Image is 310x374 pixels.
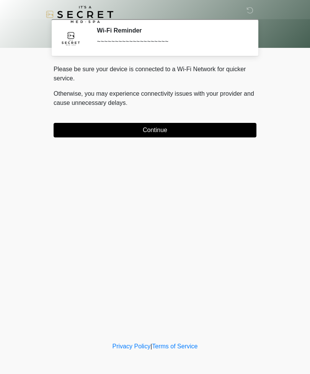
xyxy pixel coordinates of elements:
h2: Wi-Fi Reminder [97,27,245,34]
p: Please be sure your device is connected to a Wi-Fi Network for quicker service. [54,65,256,83]
a: Terms of Service [152,343,197,350]
a: Privacy Policy [113,343,151,350]
img: Agent Avatar [59,27,82,50]
a: | [150,343,152,350]
img: It's A Secret Med Spa Logo [46,6,113,23]
div: ~~~~~~~~~~~~~~~~~~~~ [97,37,245,46]
span: . [126,100,127,106]
p: Otherwise, you may experience connectivity issues with your provider and cause unnecessary delays [54,89,256,108]
button: Continue [54,123,256,137]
